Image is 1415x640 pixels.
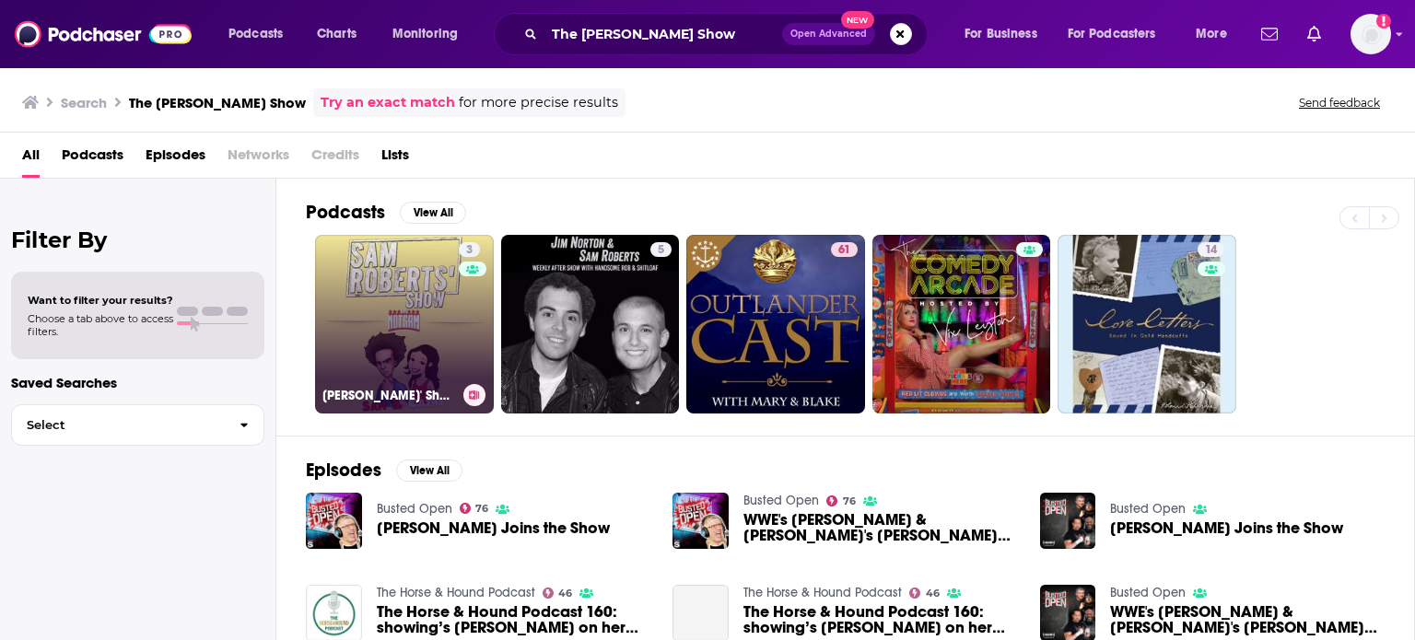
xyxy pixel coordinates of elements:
a: Podcasts [62,140,123,178]
span: Want to filter your results? [28,294,173,307]
a: The Horse & Hound Podcast 160: showing’s Sam Roberts on her London memories [743,604,1018,635]
span: Open Advanced [790,29,867,39]
span: 46 [926,589,940,598]
span: 61 [838,241,850,260]
a: The Horse & Hound Podcast [743,585,902,600]
span: Podcasts [228,21,283,47]
a: The Horse & Hound Podcast [377,585,535,600]
a: Show notifications dropdown [1254,18,1285,50]
button: Send feedback [1293,95,1386,111]
a: Show notifications dropdown [1300,18,1328,50]
span: 5 [658,241,664,260]
a: 3 [459,242,480,257]
a: Sam Roberts Joins the Show [1110,520,1343,536]
span: 76 [843,497,856,506]
a: 46 [909,588,940,599]
a: Busted Open [377,501,452,517]
span: 46 [558,589,572,598]
img: Podchaser - Follow, Share and Rate Podcasts [15,17,192,52]
img: Sam Roberts Joins the Show [306,493,362,549]
img: User Profile [1351,14,1391,54]
span: [PERSON_NAME] Joins the Show [1110,520,1343,536]
a: WWE's Cathy Kelley & SXM's Sam Roberts Join the Show [1110,604,1385,635]
button: open menu [380,19,482,49]
a: Busted Open [1110,585,1186,600]
a: 61 [686,235,865,413]
img: WWE's Cathy Kelley & SXM's Sam Roberts Join the Show [672,493,729,549]
span: 3 [466,241,473,260]
button: Open AdvancedNew [782,23,875,45]
span: For Podcasters [1068,21,1156,47]
button: open menu [1183,19,1250,49]
a: 14 [1058,235,1236,413]
span: New [841,11,874,29]
a: Busted Open [743,493,819,508]
div: Search podcasts, credits, & more... [511,13,945,55]
span: For Business [965,21,1037,47]
button: open menu [1056,19,1183,49]
span: The Horse & Hound Podcast 160: showing’s [PERSON_NAME] on her London memories [743,604,1018,635]
a: Charts [305,19,368,49]
h3: [PERSON_NAME]' Show [322,388,456,403]
button: Select [11,404,264,446]
a: 5 [650,242,672,257]
a: 76 [826,495,856,506]
span: Credits [311,140,359,178]
a: 14 [1198,242,1224,257]
span: Monitoring [392,21,458,47]
span: [PERSON_NAME] Joins the Show [377,520,610,536]
p: Saved Searches [11,374,264,391]
a: Try an exact match [321,92,455,113]
h2: Podcasts [306,201,385,224]
a: 61 [831,242,858,257]
img: Sam Roberts Joins the Show [1040,493,1096,549]
h2: Episodes [306,459,381,482]
a: WWE's Cathy Kelley & SXM's Sam Roberts Join the Show [743,512,1018,543]
a: The Horse & Hound Podcast 160: showing’s Sam Roberts on her London memories [377,604,651,635]
h2: Filter By [11,227,264,253]
span: The Horse & Hound Podcast 160: showing’s [PERSON_NAME] on her London memories [377,604,651,635]
span: Logged in as smeizlik [1351,14,1391,54]
span: 76 [475,505,488,513]
span: 14 [1205,241,1217,260]
button: View All [400,202,466,224]
h3: Search [61,94,107,111]
button: Show profile menu [1351,14,1391,54]
span: Networks [228,140,289,178]
a: Lists [381,140,409,178]
input: Search podcasts, credits, & more... [544,19,782,49]
span: Choose a tab above to access filters. [28,312,173,338]
a: PodcastsView All [306,201,466,224]
span: Charts [317,21,357,47]
a: Episodes [146,140,205,178]
button: open menu [952,19,1060,49]
a: Busted Open [1110,501,1186,517]
span: Select [12,419,225,431]
a: Sam Roberts Joins the Show [377,520,610,536]
a: 5 [501,235,680,413]
span: More [1196,21,1227,47]
span: for more precise results [459,92,618,113]
button: open menu [216,19,307,49]
button: View All [396,460,462,482]
a: All [22,140,40,178]
h3: The [PERSON_NAME] Show [129,94,306,111]
a: EpisodesView All [306,459,462,482]
span: WWE's [PERSON_NAME] & [PERSON_NAME]'s [PERSON_NAME] Join the Show [1110,604,1385,635]
span: WWE's [PERSON_NAME] & [PERSON_NAME]'s [PERSON_NAME] Join the Show [743,512,1018,543]
a: 46 [543,588,573,599]
svg: Add a profile image [1376,14,1391,29]
a: 3[PERSON_NAME]' Show [315,235,494,413]
a: 76 [460,503,489,514]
